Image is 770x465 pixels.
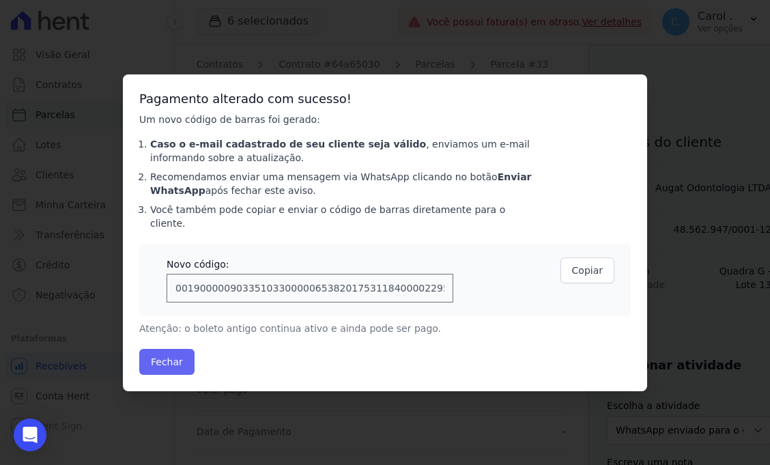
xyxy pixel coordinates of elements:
div: Novo código: [167,257,453,271]
strong: Enviar WhatsApp [150,171,531,196]
button: Fechar [139,349,195,375]
p: Um novo código de barras foi gerado: [139,113,532,126]
li: Recomendamos enviar uma mensagem via WhatsApp clicando no botão após fechar este aviso. [150,170,532,197]
button: Copiar [560,257,614,283]
h3: Pagamento alterado com sucesso! [139,91,631,107]
input: 00190000090335103300000653820175311840000229564 [167,274,453,302]
p: Atenção: o boleto antigo continua ativo e ainda pode ser pago. [139,322,532,335]
li: Você também pode copiar e enviar o código de barras diretamente para o cliente. [150,203,532,230]
div: Open Intercom Messenger [14,419,46,451]
li: , enviamos um e-mail informando sobre a atualização. [150,137,532,165]
strong: Caso o e-mail cadastrado de seu cliente seja válido [150,139,426,150]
